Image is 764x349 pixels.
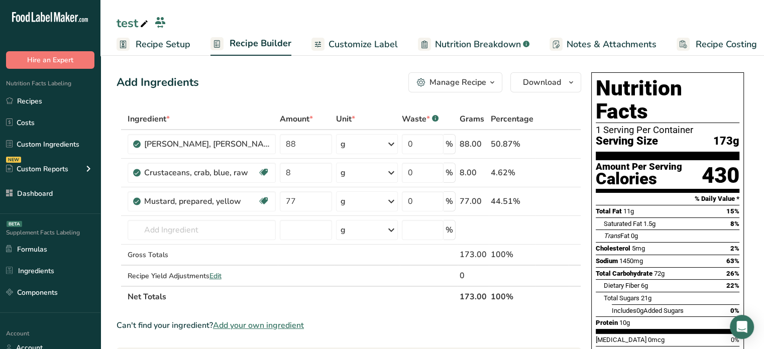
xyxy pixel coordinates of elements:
[136,38,190,51] span: Recipe Setup
[329,38,398,51] span: Customize Label
[567,38,657,51] span: Notes & Attachments
[210,32,291,56] a: Recipe Builder
[730,315,754,339] div: Open Intercom Messenger
[311,33,398,56] a: Customize Label
[117,14,150,32] div: test
[6,164,68,174] div: Custom Reports
[117,33,190,56] a: Recipe Setup
[6,157,21,163] div: NEW
[696,38,757,51] span: Recipe Costing
[550,33,657,56] a: Notes & Attachments
[230,37,291,50] span: Recipe Builder
[677,33,757,56] a: Recipe Costing
[7,221,22,227] div: BETA
[6,51,94,69] button: Hire an Expert
[418,33,529,56] a: Nutrition Breakdown
[435,38,521,51] span: Nutrition Breakdown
